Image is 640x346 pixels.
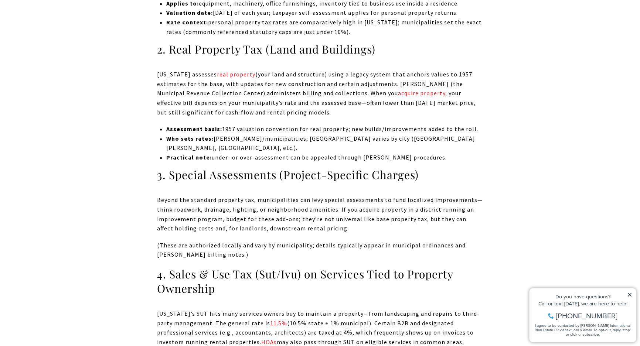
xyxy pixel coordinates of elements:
p: [US_STATE] assesses (your land and structure) using a legacy system that anchors values to 1957 e... [157,70,483,117]
span: I agree to be contacted by [PERSON_NAME] International Real Estate PR via text, call & email. To ... [9,45,105,59]
strong: Practical note: [166,154,212,161]
div: Do you have questions? [8,17,107,22]
p: 1957 valuation convention for real property; new builds/improvements added to the roll. [166,124,483,134]
strong: Who sets rates: [166,135,214,142]
span: [PHONE_NUMBER] [30,35,92,42]
a: HOAs [261,338,277,346]
p: [DATE] of each year; taxpayer self-assessment applies for personal property returns. [166,8,483,18]
a: real property [217,71,255,78]
a: 11.5% [270,319,287,327]
p: under- or over-assessment can be appealed through [PERSON_NAME] procedures. [166,153,483,162]
strong: Rate context: [166,18,208,26]
div: Call or text [DATE], we are here to help! [8,24,107,29]
h3: 2. Real Property Tax (Land and Buildings) [157,42,483,56]
h3: 3. Special Assessments (Project-Specific Charges) [157,168,483,182]
a: hacienda.pr.gov [331,109,333,116]
strong: Assessment basis: [166,125,222,133]
h3: 4. Sales & Use Tax (Sut/Ivu) on Services Tied to Property Ownership [157,267,483,296]
strong: Valuation date: [166,9,213,16]
p: (These are authorized locally and vary by municipality; details typically appear in municipal ord... [157,241,483,260]
p: personal property tax rates are comparatively high in [US_STATE]; municipalities set the exact ra... [166,18,483,37]
p: Beyond the standard property tax, municipalities can levy special assessments to fund localized i... [157,195,483,233]
p: [PERSON_NAME]/municipalities; [GEOGRAPHIC_DATA] varies by city ([GEOGRAPHIC_DATA][PERSON_NAME], [... [166,134,483,153]
a: acquire property [398,89,445,97]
